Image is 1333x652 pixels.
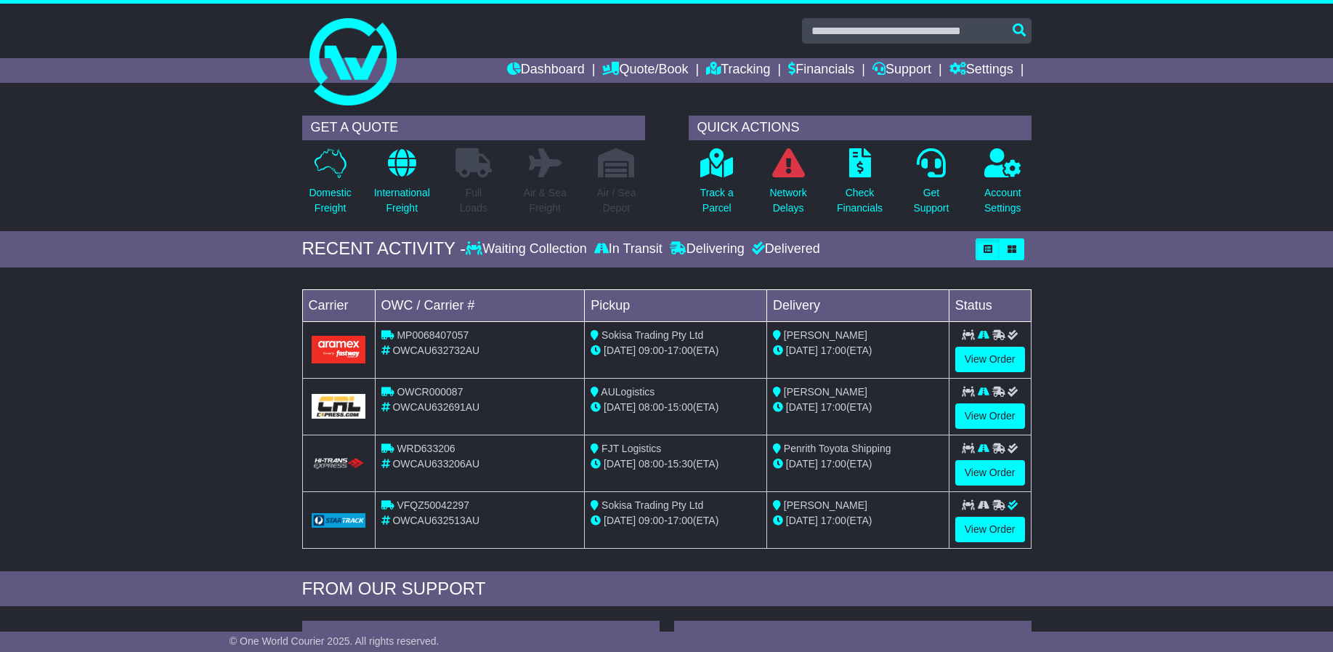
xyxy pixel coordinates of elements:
[302,579,1032,600] div: FROM OUR SUPPORT
[392,458,479,470] span: OWCAU633206AU
[591,513,761,528] div: - (ETA)
[912,148,949,224] a: GetSupport
[392,515,479,526] span: OWCAU632513AU
[748,241,820,257] div: Delivered
[597,185,636,216] p: Air / Sea Depot
[700,148,734,224] a: Track aParcel
[668,401,693,413] span: 15:00
[397,443,455,454] span: WRD633206
[507,58,585,83] a: Dashboard
[308,148,352,224] a: DomesticFreight
[955,403,1025,429] a: View Order
[786,515,818,526] span: [DATE]
[639,401,664,413] span: 08:00
[375,289,585,321] td: OWC / Carrier #
[312,394,366,419] img: GetCarrierServiceLogo
[302,238,466,259] div: RECENT ACTIVITY -
[668,515,693,526] span: 17:00
[872,58,931,83] a: Support
[302,116,645,140] div: GET A QUOTE
[312,457,366,471] img: HiTrans.png
[955,517,1025,542] a: View Order
[591,400,761,415] div: - (ETA)
[639,345,664,356] span: 09:00
[312,513,366,528] img: GetCarrierServiceLogo
[601,443,661,454] span: FJT Logistics
[984,148,1022,224] a: AccountSettings
[397,329,469,341] span: MP0068407057
[602,58,688,83] a: Quote/Book
[821,345,846,356] span: 17:00
[949,58,1013,83] a: Settings
[773,456,943,472] div: (ETA)
[786,345,818,356] span: [DATE]
[374,185,430,216] p: International Freight
[455,185,492,216] p: Full Loads
[784,443,891,454] span: Penrith Toyota Shipping
[397,386,463,398] span: OWCR000087
[821,458,846,470] span: 17:00
[601,499,703,511] span: Sokisa Trading Pty Ltd
[786,458,818,470] span: [DATE]
[302,289,375,321] td: Carrier
[913,185,949,216] p: Get Support
[230,635,439,647] span: © One World Courier 2025. All rights reserved.
[591,241,666,257] div: In Transit
[312,336,366,363] img: Aramex.png
[773,400,943,415] div: (ETA)
[585,289,767,321] td: Pickup
[392,401,479,413] span: OWCAU632691AU
[949,289,1031,321] td: Status
[604,345,636,356] span: [DATE]
[984,185,1021,216] p: Account Settings
[604,458,636,470] span: [DATE]
[604,515,636,526] span: [DATE]
[784,386,867,398] span: [PERSON_NAME]
[955,347,1025,372] a: View Order
[591,343,761,358] div: - (ETA)
[601,329,703,341] span: Sokisa Trading Pty Ltd
[601,386,655,398] span: AULogistics
[773,513,943,528] div: (ETA)
[786,401,818,413] span: [DATE]
[784,499,867,511] span: [PERSON_NAME]
[524,185,567,216] p: Air & Sea Freight
[591,456,761,472] div: - (ETA)
[689,116,1032,140] div: QUICK ACTIONS
[784,329,867,341] span: [PERSON_NAME]
[666,241,748,257] div: Delivering
[773,343,943,358] div: (ETA)
[309,185,351,216] p: Domestic Freight
[837,185,883,216] p: Check Financials
[955,460,1025,486] a: View Order
[766,289,949,321] td: Delivery
[668,458,693,470] span: 15:30
[604,401,636,413] span: [DATE]
[639,515,664,526] span: 09:00
[466,241,590,257] div: Waiting Collection
[397,499,469,511] span: VFQZ50042297
[769,148,807,224] a: NetworkDelays
[373,148,431,224] a: InternationalFreight
[821,401,846,413] span: 17:00
[706,58,770,83] a: Tracking
[788,58,854,83] a: Financials
[821,515,846,526] span: 17:00
[639,458,664,470] span: 08:00
[836,148,883,224] a: CheckFinancials
[668,345,693,356] span: 17:00
[769,185,806,216] p: Network Delays
[392,345,479,356] span: OWCAU632732AU
[700,185,734,216] p: Track a Parcel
